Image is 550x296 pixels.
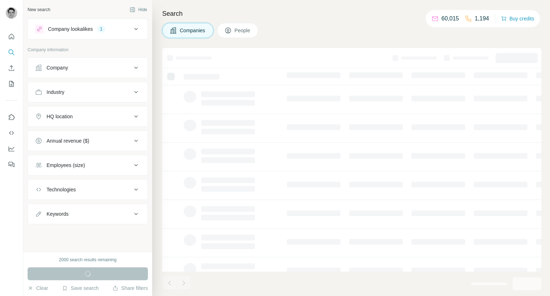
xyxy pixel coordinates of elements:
span: People [235,27,251,34]
p: 1,194 [475,14,489,23]
button: Employees (size) [28,157,148,174]
button: Clear [28,285,48,292]
button: Hide [125,4,152,15]
button: Use Surfe API [6,126,17,139]
div: Technologies [47,186,76,193]
button: Enrich CSV [6,62,17,75]
div: HQ location [47,113,73,120]
p: Company information [28,47,148,53]
button: Save search [62,285,98,292]
p: 60,015 [442,14,459,23]
button: HQ location [28,108,148,125]
img: Avatar [6,7,17,19]
div: Annual revenue ($) [47,137,89,144]
button: Buy credits [501,14,534,24]
button: Dashboard [6,142,17,155]
button: Search [6,46,17,59]
button: My lists [6,77,17,90]
button: Feedback [6,158,17,171]
h4: Search [162,9,541,19]
button: Company [28,59,148,76]
button: Quick start [6,30,17,43]
div: Employees (size) [47,162,85,169]
button: Technologies [28,181,148,198]
div: Company [47,64,68,71]
button: Share filters [112,285,148,292]
button: Company lookalikes1 [28,20,148,38]
div: 1 [97,26,105,32]
div: Industry [47,89,64,96]
button: Industry [28,83,148,101]
button: Keywords [28,205,148,223]
div: 2000 search results remaining [59,257,117,263]
button: Use Surfe on LinkedIn [6,111,17,124]
div: New search [28,6,50,13]
div: Keywords [47,210,68,218]
span: Companies [180,27,206,34]
button: Annual revenue ($) [28,132,148,149]
div: Company lookalikes [48,25,93,33]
